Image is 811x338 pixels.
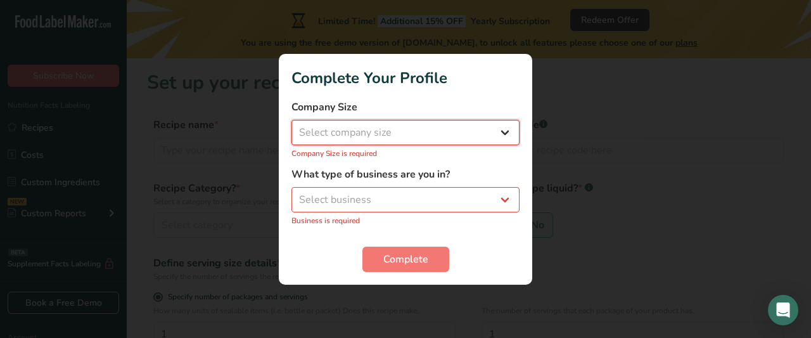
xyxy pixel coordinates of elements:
p: Company Size is required [291,148,520,159]
h1: Complete Your Profile [291,67,520,89]
span: Complete [383,252,428,267]
div: Open Intercom Messenger [768,295,798,325]
p: Business is required [291,215,520,226]
label: Company Size [291,100,520,115]
label: What type of business are you in? [291,167,520,182]
button: Complete [362,247,449,272]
